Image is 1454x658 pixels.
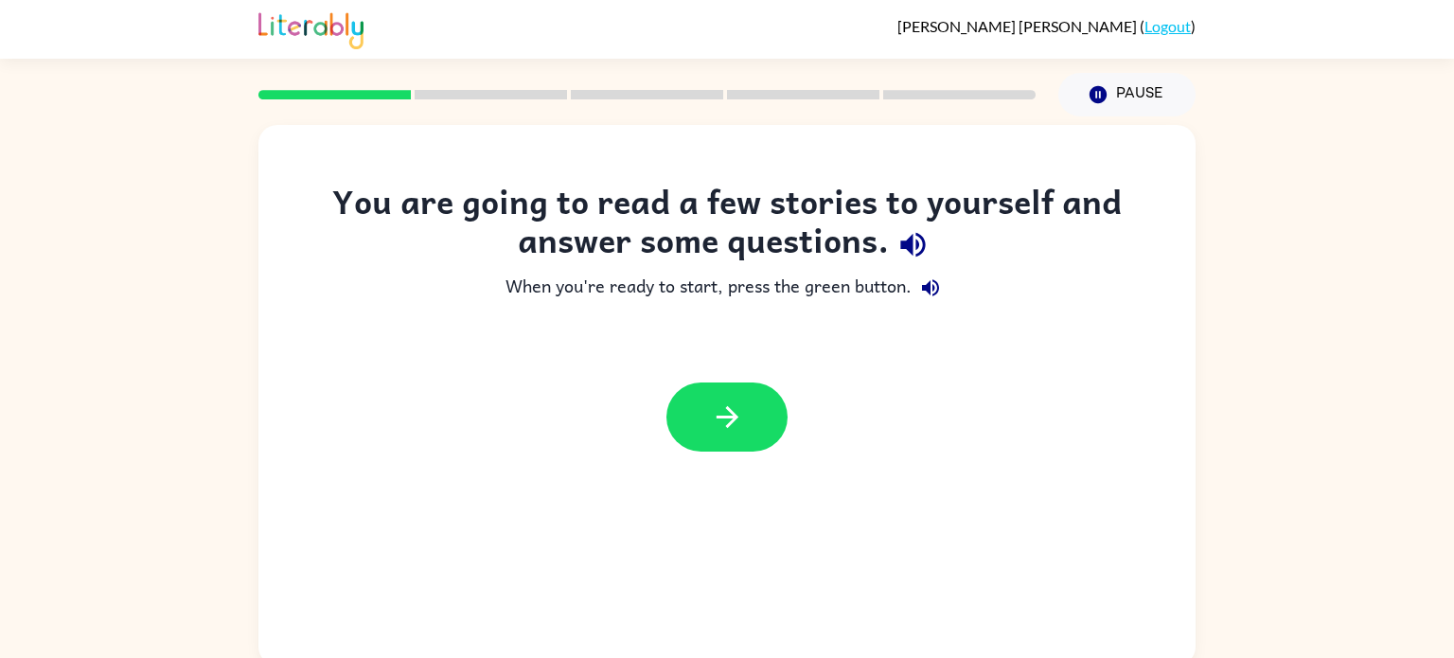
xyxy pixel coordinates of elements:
[1144,17,1191,35] a: Logout
[296,182,1158,269] div: You are going to read a few stories to yourself and answer some questions.
[897,17,1196,35] div: ( )
[258,8,363,49] img: Literably
[897,17,1140,35] span: [PERSON_NAME] [PERSON_NAME]
[296,269,1158,307] div: When you're ready to start, press the green button.
[1058,73,1196,116] button: Pause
